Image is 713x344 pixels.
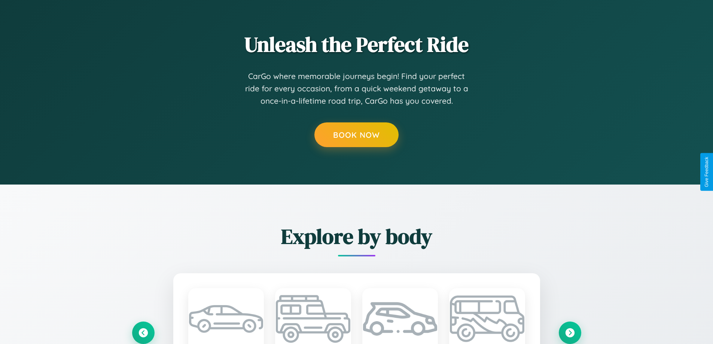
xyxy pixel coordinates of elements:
h2: Explore by body [132,222,581,251]
h2: Unleash the Perfect Ride [132,30,581,59]
button: Book Now [314,122,399,147]
div: Give Feedback [704,157,709,187]
p: CarGo where memorable journeys begin! Find your perfect ride for every occasion, from a quick wee... [244,70,469,107]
